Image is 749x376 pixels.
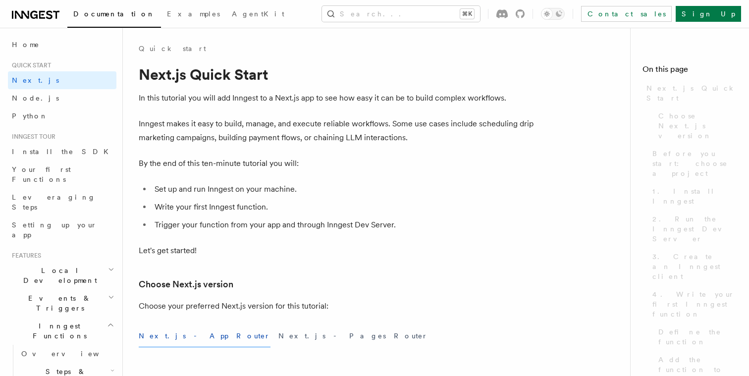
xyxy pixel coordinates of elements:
[232,10,284,18] span: AgentKit
[12,112,48,120] span: Python
[648,285,737,323] a: 4. Write your first Inngest function
[322,6,480,22] button: Search...⌘K
[654,323,737,351] a: Define the function
[21,350,123,358] span: Overview
[654,107,737,145] a: Choose Next.js version
[541,8,565,20] button: Toggle dark mode
[12,40,40,50] span: Home
[139,277,233,291] a: Choose Next.js version
[8,262,116,289] button: Local Development
[676,6,741,22] a: Sign Up
[652,252,737,281] span: 3. Create an Inngest client
[139,325,270,347] button: Next.js - App Router
[658,111,737,141] span: Choose Next.js version
[12,76,59,84] span: Next.js
[8,293,108,313] span: Events & Triggers
[8,252,41,260] span: Features
[8,266,108,285] span: Local Development
[167,10,220,18] span: Examples
[8,89,116,107] a: Node.js
[648,210,737,248] a: 2. Run the Inngest Dev Server
[648,145,737,182] a: Before you start: choose a project
[652,289,737,319] span: 4. Write your first Inngest function
[67,3,161,28] a: Documentation
[152,218,535,232] li: Trigger your function from your app and through Inngest Dev Server.
[139,299,535,313] p: Choose your preferred Next.js version for this tutorial:
[73,10,155,18] span: Documentation
[17,345,116,363] a: Overview
[8,216,116,244] a: Setting up your app
[581,6,672,22] a: Contact sales
[8,133,55,141] span: Inngest tour
[642,79,737,107] a: Next.js Quick Start
[8,61,51,69] span: Quick start
[139,117,535,145] p: Inngest makes it easy to build, manage, and execute reliable workflows. Some use cases include sc...
[8,36,116,54] a: Home
[139,65,535,83] h1: Next.js Quick Start
[152,200,535,214] li: Write your first Inngest function.
[8,107,116,125] a: Python
[139,91,535,105] p: In this tutorial you will add Inngest to a Next.js app to see how easy it can be to build complex...
[161,3,226,27] a: Examples
[139,44,206,54] a: Quick start
[226,3,290,27] a: AgentKit
[8,321,107,341] span: Inngest Functions
[648,248,737,285] a: 3. Create an Inngest client
[139,157,535,170] p: By the end of this ten-minute tutorial you will:
[12,165,71,183] span: Your first Functions
[8,188,116,216] a: Leveraging Steps
[152,182,535,196] li: Set up and run Inngest on your machine.
[139,244,535,258] p: Let's get started!
[648,182,737,210] a: 1. Install Inngest
[278,325,428,347] button: Next.js - Pages Router
[652,149,737,178] span: Before you start: choose a project
[12,94,59,102] span: Node.js
[460,9,474,19] kbd: ⌘K
[642,63,737,79] h4: On this page
[8,289,116,317] button: Events & Triggers
[12,221,97,239] span: Setting up your app
[652,214,737,244] span: 2. Run the Inngest Dev Server
[8,143,116,161] a: Install the SDK
[8,71,116,89] a: Next.js
[8,161,116,188] a: Your first Functions
[12,148,114,156] span: Install the SDK
[646,83,737,103] span: Next.js Quick Start
[658,327,737,347] span: Define the function
[8,317,116,345] button: Inngest Functions
[12,193,96,211] span: Leveraging Steps
[652,186,737,206] span: 1. Install Inngest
